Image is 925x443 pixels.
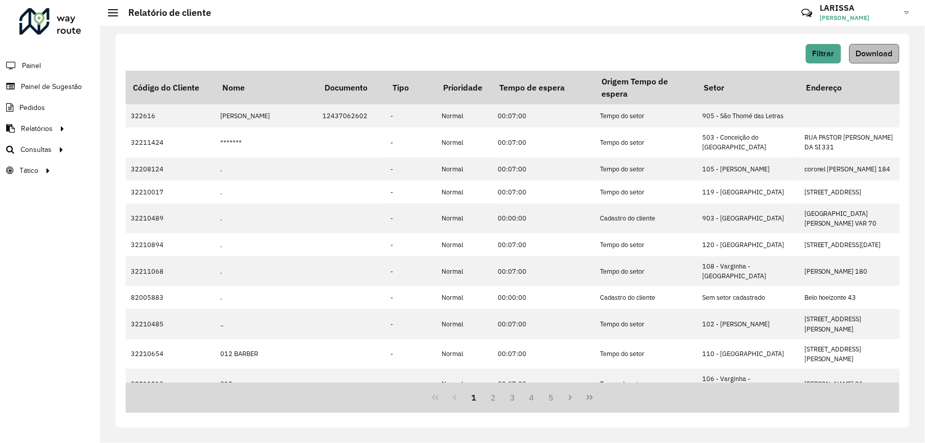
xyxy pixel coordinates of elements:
[126,256,215,286] td: 32211068
[697,181,799,204] td: 119 - [GEOGRAPHIC_DATA]
[385,256,436,286] td: -
[595,158,697,181] td: Tempo do setor
[385,104,436,127] td: -
[493,181,595,204] td: 00:07:00
[595,286,697,309] td: Cadastro do cliente
[436,286,493,309] td: Normal
[436,204,493,233] td: Normal
[697,339,799,369] td: 110 - [GEOGRAPHIC_DATA]
[215,339,317,369] td: 012 BARBER
[799,256,901,286] td: [PERSON_NAME] 180
[493,204,595,233] td: 00:00:00
[385,181,436,204] td: -
[317,104,385,127] td: 12437062602
[215,158,317,181] td: .
[215,309,317,339] td: ..
[493,256,595,286] td: 00:07:00
[215,204,317,233] td: .
[126,71,215,104] th: Código do Cliente
[580,388,599,407] button: Last Page
[595,256,697,286] td: Tempo do setor
[215,256,317,286] td: .
[385,339,436,369] td: -
[697,256,799,286] td: 108 - Varginha - [GEOGRAPHIC_DATA]
[493,71,595,104] th: Tempo de espera
[215,104,317,127] td: [PERSON_NAME]
[595,309,697,339] td: Tempo do setor
[595,369,697,398] td: Tempo do setor
[385,127,436,157] td: -
[493,233,595,256] td: 00:07:00
[697,104,799,127] td: 905 - São Thomé das Letras
[799,369,901,398] td: [PERSON_NAME] 31
[126,309,215,339] td: 32210485
[436,339,493,369] td: Normal
[493,369,595,398] td: 00:07:00
[126,158,215,181] td: 32208124
[215,369,317,398] td: 013
[19,102,45,113] span: Pedidos
[21,81,82,92] span: Painel de Sugestão
[483,388,503,407] button: 2
[595,71,697,104] th: Origem Tempo de espera
[215,181,317,204] td: .
[820,13,897,23] span: [PERSON_NAME]
[796,2,818,24] a: Contato Rápido
[436,104,493,127] td: Normal
[385,286,436,309] td: -
[799,286,901,309] td: Belo hoeizonte 43
[22,60,41,71] span: Painel
[697,309,799,339] td: 102 - [PERSON_NAME]
[385,233,436,256] td: -
[697,233,799,256] td: 120 - [GEOGRAPHIC_DATA]
[215,71,317,104] th: Nome
[542,388,561,407] button: 5
[126,127,215,157] td: 32211424
[813,49,835,58] span: Filtrar
[385,71,436,104] th: Tipo
[595,181,697,204] td: Tempo do setor
[21,123,53,134] span: Relatórios
[820,3,897,13] h3: LARISSA
[493,286,595,309] td: 00:00:00
[806,44,841,63] button: Filtrar
[697,71,799,104] th: Setor
[522,388,542,407] button: 4
[436,256,493,286] td: Normal
[317,71,385,104] th: Documento
[799,158,901,181] td: coronel [PERSON_NAME] 184
[436,71,493,104] th: Prioridade
[215,233,317,256] td: .
[436,181,493,204] td: Normal
[799,339,901,369] td: [STREET_ADDRESS][PERSON_NAME]
[126,104,215,127] td: 322616
[799,309,901,339] td: [STREET_ADDRESS][PERSON_NAME]
[697,158,799,181] td: 105 - [PERSON_NAME]
[595,233,697,256] td: Tempo do setor
[697,127,799,157] td: 503 - Conceição do [GEOGRAPHIC_DATA]
[436,233,493,256] td: Normal
[799,127,901,157] td: RUA PASTOR [PERSON_NAME] DA SI 331
[385,204,436,233] td: -
[493,127,595,157] td: 00:07:00
[595,204,697,233] td: Cadastro do cliente
[215,286,317,309] td: .
[126,181,215,204] td: 32210017
[849,44,899,63] button: Download
[697,286,799,309] td: Sem setor cadastrado
[595,339,697,369] td: Tempo do setor
[126,286,215,309] td: 82005883
[561,388,580,407] button: Next Page
[436,158,493,181] td: Normal
[799,181,901,204] td: [STREET_ADDRESS]
[126,339,215,369] td: 32210654
[126,369,215,398] td: 32211210
[126,233,215,256] td: 32210894
[799,204,901,233] td: [GEOGRAPHIC_DATA][PERSON_NAME] VAR 70
[126,204,215,233] td: 32210489
[697,369,799,398] td: 106 - Varginha - [GEOGRAPHIC_DATA]
[436,369,493,398] td: Normal
[385,158,436,181] td: -
[799,233,901,256] td: [STREET_ADDRESS][DATE]
[20,144,52,155] span: Consultas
